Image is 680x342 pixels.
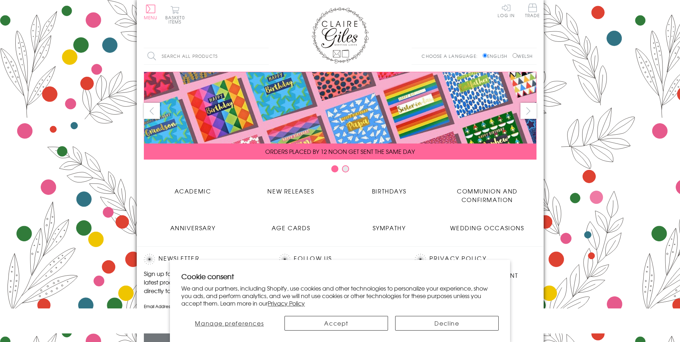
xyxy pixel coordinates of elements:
input: Welsh [513,53,517,58]
label: Email Address [144,303,265,310]
button: next [520,103,537,119]
p: We and our partners, including Shopify, use cookies and other technologies to personalize your ex... [181,285,499,307]
span: Menu [144,14,158,21]
a: Anniversary [144,218,242,232]
a: Wedding Occasions [438,218,537,232]
span: Sympathy [373,223,406,232]
span: Academic [175,187,211,195]
button: Decline [395,316,499,331]
input: English [483,53,487,58]
span: ORDERS PLACED BY 12 NOON GET SENT THE SAME DAY [265,147,415,156]
button: Basket0 items [165,6,185,24]
p: Sign up for our newsletter to receive the latest product launches, news and offers directly to yo... [144,269,265,295]
button: Carousel Page 2 [342,165,349,172]
h2: Cookie consent [181,271,499,281]
a: Academic [144,181,242,195]
h2: Newsletter [144,254,265,265]
label: English [483,53,511,59]
p: Choose a language: [422,53,481,59]
img: Claire Giles Greetings Cards [312,7,369,64]
span: Trade [525,4,540,17]
button: Accept [284,316,388,331]
a: Communion and Confirmation [438,181,537,204]
button: Menu [144,5,158,20]
span: Wedding Occasions [450,223,524,232]
h2: Follow Us [279,254,401,265]
span: Manage preferences [195,319,264,327]
input: Search [262,48,269,64]
div: Carousel Pagination [144,165,537,176]
button: prev [144,103,160,119]
span: 0 items [168,14,185,25]
a: Age Cards [242,218,340,232]
span: Birthdays [372,187,406,195]
span: Age Cards [272,223,310,232]
label: Welsh [513,53,533,59]
span: New Releases [267,187,314,195]
span: Anniversary [170,223,216,232]
button: Carousel Page 1 (Current Slide) [331,165,338,172]
a: Log In [498,4,515,17]
a: Sympathy [340,218,438,232]
a: Privacy Policy [268,299,305,307]
span: Communion and Confirmation [457,187,518,204]
a: Birthdays [340,181,438,195]
button: Manage preferences [181,316,277,331]
a: Privacy Policy [429,254,486,263]
input: Search all products [144,48,269,64]
a: New Releases [242,181,340,195]
a: Trade [525,4,540,19]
